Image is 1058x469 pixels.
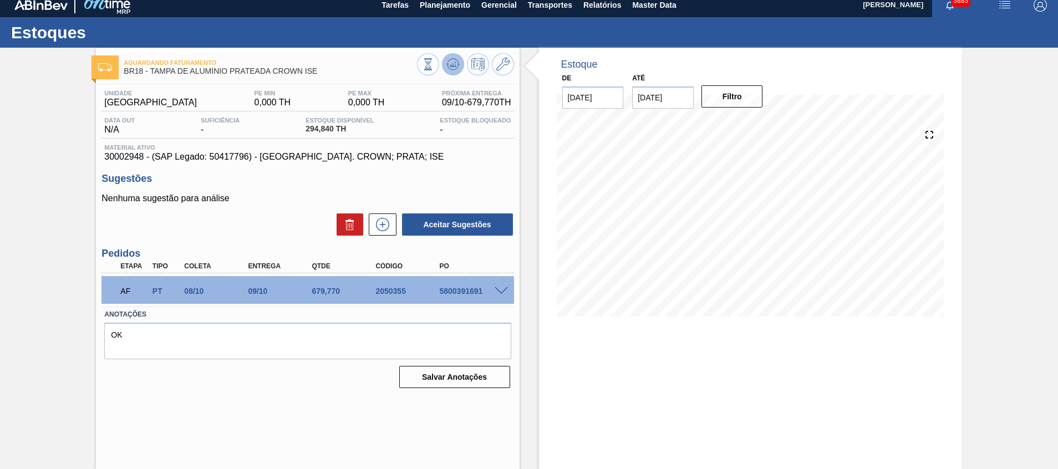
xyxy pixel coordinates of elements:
span: Unidade [104,90,197,96]
div: 5800391691 [436,287,508,295]
div: Aguardando Faturamento [118,279,151,303]
h1: Estoques [11,26,208,39]
label: Anotações [104,307,511,323]
div: Nova sugestão [363,213,396,236]
span: Aguardando Faturamento [124,59,416,66]
div: Código [373,262,444,270]
button: Atualizar Gráfico [442,53,464,75]
button: Visão Geral dos Estoques [417,53,439,75]
div: Excluir Sugestões [331,213,363,236]
div: Pedido de Transferência [150,287,183,295]
textarea: OK [104,323,511,359]
input: dd/mm/yyyy [562,86,624,109]
div: Tipo [150,262,183,270]
span: 0,000 TH [348,98,385,108]
p: Nenhuma sugestão para análise [101,193,513,203]
label: De [562,74,572,82]
button: Filtro [701,85,763,108]
button: Salvar Anotações [399,366,510,388]
span: 0,000 TH [255,98,291,108]
button: Aceitar Sugestões [402,213,513,236]
p: AF [120,287,148,295]
span: Próxima Entrega [442,90,511,96]
span: Estoque Disponível [306,117,374,124]
label: Até [632,74,645,82]
div: - [437,117,513,135]
div: Entrega [245,262,317,270]
h3: Pedidos [101,248,513,259]
span: Material ativo [104,144,511,151]
div: 09/10/2025 [245,287,317,295]
div: - [198,117,242,135]
span: Data out [104,117,135,124]
button: Programar Estoque [467,53,489,75]
span: 09/10 - 679,770 TH [442,98,511,108]
span: PE MIN [255,90,291,96]
div: Estoque [561,59,598,70]
img: Ícone [98,63,112,72]
div: 679,770 [309,287,380,295]
span: 30002948 - (SAP Legado: 50417796) - [GEOGRAPHIC_DATA]. CROWN; PRATA; ISE [104,152,511,162]
span: BR18 - TAMPA DE ALUMÍNIO PRATEADA CROWN ISE [124,67,416,75]
input: dd/mm/yyyy [632,86,694,109]
div: N/A [101,117,138,135]
div: Coleta [181,262,253,270]
span: 294,840 TH [306,125,374,133]
div: PO [436,262,508,270]
span: Estoque Bloqueado [440,117,511,124]
div: 2050355 [373,287,444,295]
span: [GEOGRAPHIC_DATA] [104,98,197,108]
span: PE MAX [348,90,385,96]
div: Aceitar Sugestões [396,212,514,237]
button: Ir ao Master Data / Geral [492,53,514,75]
span: Suficiência [201,117,240,124]
div: Etapa [118,262,151,270]
h3: Sugestões [101,173,513,185]
div: 08/10/2025 [181,287,253,295]
div: Qtde [309,262,380,270]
